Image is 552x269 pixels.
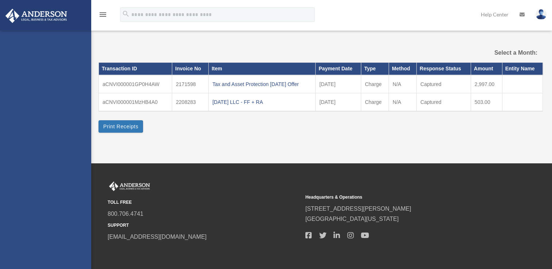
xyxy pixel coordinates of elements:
img: Anderson Advisors Platinum Portal [108,182,151,191]
th: Type [361,63,389,75]
small: TOLL FREE [108,199,300,206]
i: search [122,10,130,18]
td: [DATE] [316,93,361,111]
a: [GEOGRAPHIC_DATA][US_STATE] [305,216,399,222]
img: User Pic [536,9,547,20]
a: [STREET_ADDRESS][PERSON_NAME] [305,206,411,212]
td: 2,997.00 [471,75,502,93]
td: 2171598 [172,75,209,93]
div: Tax and Asset Protection [DATE] Offer [212,79,312,89]
td: Captured [417,93,471,111]
th: Amount [471,63,502,75]
div: [DATE] LLC - FF + RA [212,97,312,107]
th: Entity Name [502,63,543,75]
button: Print Receipts [99,120,143,133]
a: 800.706.4741 [108,211,143,217]
th: Response Status [417,63,471,75]
td: Charge [361,75,389,93]
a: [EMAIL_ADDRESS][DOMAIN_NAME] [108,234,206,240]
td: N/A [389,75,417,93]
td: aCNVI000001MzHB4A0 [99,93,172,111]
a: menu [99,13,107,19]
td: N/A [389,93,417,111]
td: [DATE] [316,75,361,93]
td: Charge [361,93,389,111]
td: 2208283 [172,93,209,111]
img: Anderson Advisors Platinum Portal [3,9,69,23]
small: Headquarters & Operations [305,194,498,201]
th: Transaction ID [99,63,172,75]
th: Item [209,63,316,75]
th: Method [389,63,417,75]
td: 503.00 [471,93,502,111]
td: Captured [417,75,471,93]
i: menu [99,10,107,19]
th: Payment Date [316,63,361,75]
td: aCNVI000001GP0H4AW [99,75,172,93]
label: Select a Month: [474,48,537,58]
small: SUPPORT [108,222,300,229]
th: Invoice No [172,63,209,75]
